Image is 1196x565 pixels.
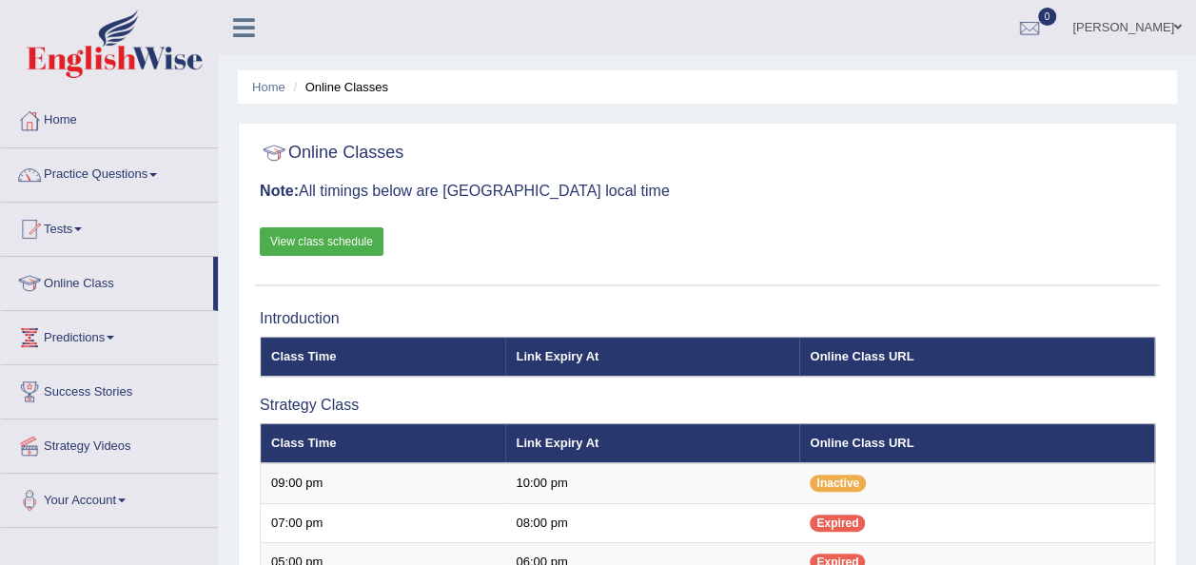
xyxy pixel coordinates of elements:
a: Tests [1,203,218,250]
h2: Online Classes [260,139,403,167]
td: 10:00 pm [505,463,799,503]
b: Note: [260,183,299,199]
a: Online Class [1,257,213,304]
td: 08:00 pm [505,503,799,543]
a: Strategy Videos [1,419,218,467]
th: Class Time [261,423,506,463]
a: Success Stories [1,365,218,413]
a: Practice Questions [1,148,218,196]
th: Class Time [261,337,506,377]
a: Predictions [1,311,218,359]
h3: Introduction [260,310,1155,327]
a: Home [1,94,218,142]
a: Home [252,80,285,94]
span: 0 [1038,8,1057,26]
th: Online Class URL [799,423,1154,463]
th: Link Expiry At [505,423,799,463]
a: View class schedule [260,227,383,256]
h3: Strategy Class [260,397,1155,414]
th: Online Class URL [799,337,1154,377]
span: Expired [810,515,865,532]
h3: All timings below are [GEOGRAPHIC_DATA] local time [260,183,1155,200]
span: Inactive [810,475,866,492]
td: 09:00 pm [261,463,506,503]
td: 07:00 pm [261,503,506,543]
li: Online Classes [288,78,388,96]
a: Your Account [1,474,218,521]
th: Link Expiry At [505,337,799,377]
